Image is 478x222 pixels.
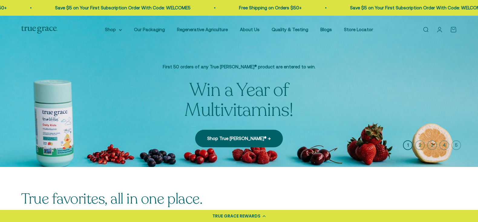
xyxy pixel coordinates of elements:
a: Blogs [320,27,332,32]
split-lines: True favorites, all in one place. [21,189,202,209]
button: 2 [415,140,425,150]
a: About Us [240,27,260,32]
div: TRUE GRACE REWARDS [212,213,260,219]
a: Our Packaging [134,27,165,32]
p: First 50 orders of any True [PERSON_NAME]® product are entered to win. [139,63,339,70]
button: 5 [451,140,461,150]
a: Quality & Testing [272,27,308,32]
button: 3 [427,140,437,150]
button: 4 [439,140,449,150]
a: Free Shipping on Orders $50+ [238,5,301,10]
a: Regenerative Agriculture [177,27,228,32]
split-lines: Win a Year of Multivitamins! [185,78,293,122]
p: Save $5 on Your First Subscription Order With Code: WELCOME5 [54,4,190,11]
a: Shop True [PERSON_NAME]® → [195,130,283,147]
summary: Shop [105,26,122,33]
button: 1 [403,140,413,150]
a: Store Locator [344,27,373,32]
